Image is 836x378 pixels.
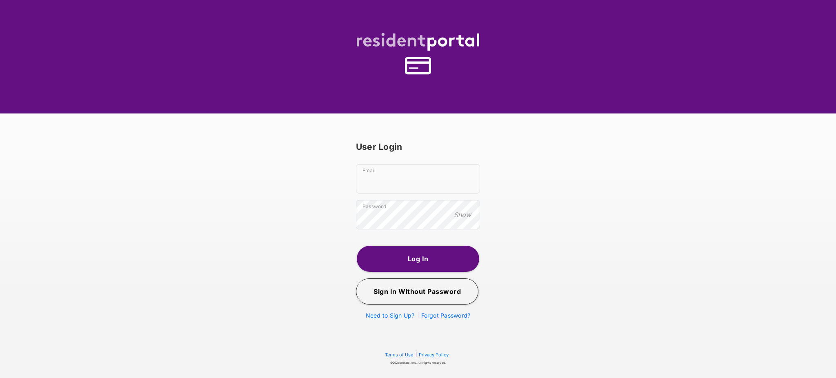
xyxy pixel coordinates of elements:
button: Sign In Without Password [356,278,478,305]
button: Log In [357,246,479,272]
a: Need to Sign Up? [366,312,415,319]
button: Terms of Use [385,352,413,358]
p: © 2025 Entrata, Inc. All rights reserved. [356,361,480,365]
span: User Login [356,142,402,152]
a: Forgot Password? [421,312,471,319]
button: Show [451,210,474,219]
button: Privacy Policy [416,351,451,358]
